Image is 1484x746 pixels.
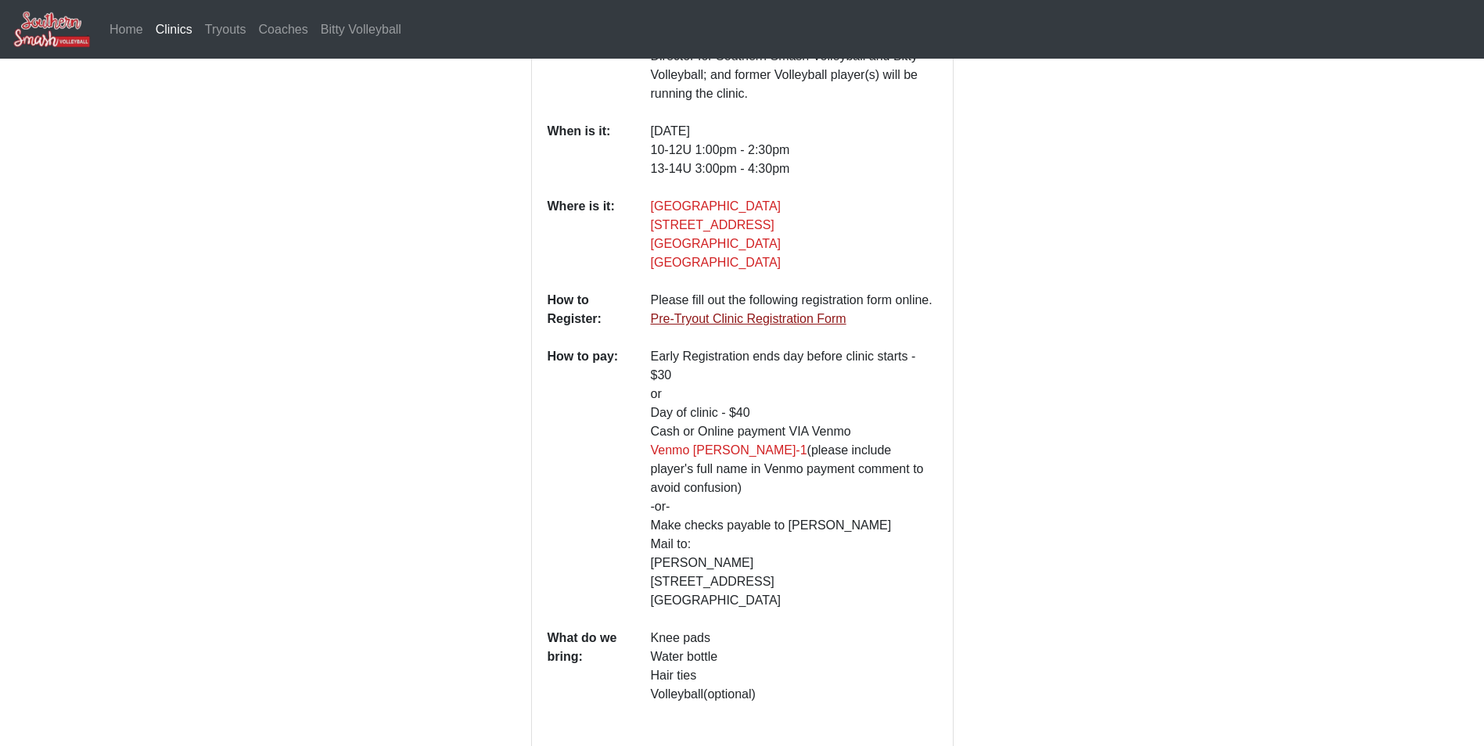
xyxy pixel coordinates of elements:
a: Coaches [253,14,314,45]
a: Clinics [149,14,199,45]
p: Please fill out the following registration form online. [651,291,937,328]
p: [DATE] 10-12U 1:00pm - 2:30pm 13-14U 3:00pm - 4:30pm [651,122,937,178]
a: Pre-Tryout Clinic Registration Form [651,312,846,325]
p: Knee pads Water bottle Hair ties Volleyball(optional) [651,629,937,704]
dt: What do we bring: [536,629,639,723]
a: Venmo [PERSON_NAME]-1 [651,443,807,457]
a: [GEOGRAPHIC_DATA][STREET_ADDRESS][GEOGRAPHIC_DATA][GEOGRAPHIC_DATA] [651,199,782,269]
dt: How to pay: [536,347,639,629]
a: Tryouts [199,14,253,45]
dt: Where is it: [536,197,639,291]
p: Early Registration ends day before clinic starts - $30 or Day of clinic - $40 Cash or Online paym... [651,347,937,610]
a: Bitty Volleyball [314,14,408,45]
img: Southern Smash Volleyball [13,10,91,48]
dt: How to Register: [536,291,639,347]
a: Home [103,14,149,45]
dt: When is it: [536,122,639,197]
